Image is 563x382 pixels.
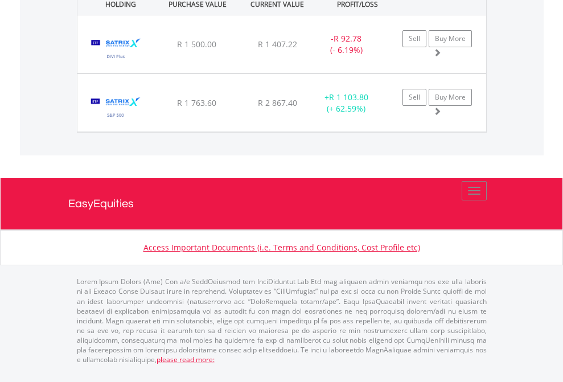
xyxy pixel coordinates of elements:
span: R 2 867.40 [258,97,297,108]
a: Buy More [429,30,472,47]
span: R 92.78 [334,33,361,44]
div: - (- 6.19%) [311,33,382,56]
a: Sell [402,30,426,47]
img: EQU.ZA.STXDIV.png [83,30,149,70]
p: Lorem Ipsum Dolors (Ame) Con a/e SeddOeiusmod tem InciDiduntut Lab Etd mag aliquaen admin veniamq... [77,277,487,364]
div: + (+ 62.59%) [311,92,382,114]
span: R 1 763.60 [177,97,216,108]
a: Buy More [429,89,472,106]
a: please read more: [157,355,215,364]
a: Access Important Documents (i.e. Terms and Conditions, Cost Profile etc) [143,242,420,253]
span: R 1 500.00 [177,39,216,50]
a: EasyEquities [68,178,495,229]
span: R 1 407.22 [258,39,297,50]
img: EQU.ZA.STX500.png [83,88,149,129]
a: Sell [402,89,426,106]
span: R 1 103.80 [329,92,368,102]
